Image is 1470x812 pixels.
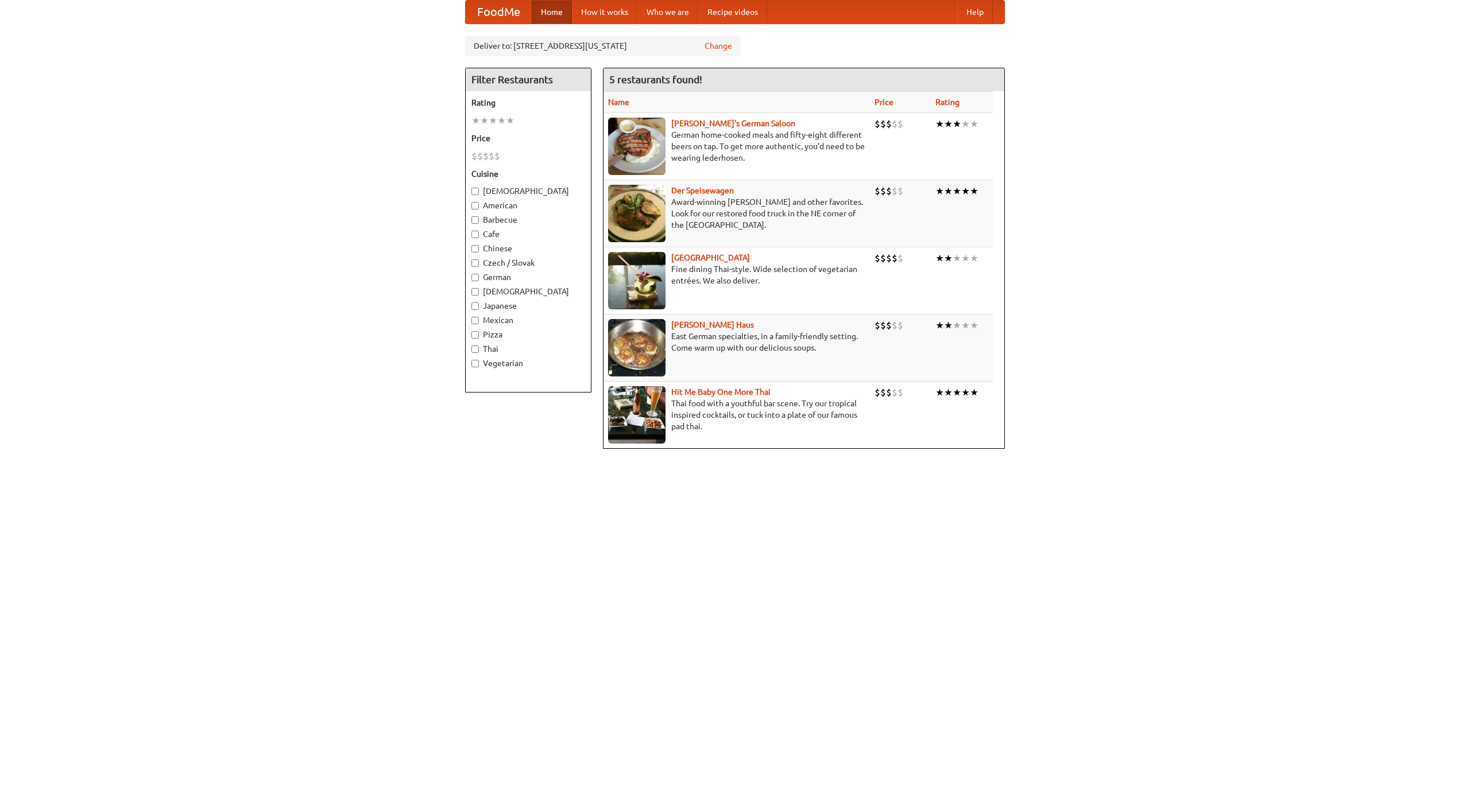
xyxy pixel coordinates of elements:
li: $ [898,386,903,399]
li: $ [898,185,903,197]
li: ★ [935,319,944,332]
input: Chinese [471,245,479,252]
li: $ [494,150,500,162]
li: $ [898,319,903,332]
label: [DEMOGRAPHIC_DATA] [471,286,585,297]
li: ★ [471,114,480,127]
li: ★ [970,386,978,399]
p: German home-cooked meals and fifty-eight different beers on tap. To get more authentic, you'd nee... [608,129,865,164]
li: $ [880,252,886,265]
li: $ [875,386,880,399]
label: Japanese [471,300,585,312]
li: ★ [944,386,953,399]
a: How it works [572,1,637,24]
li: $ [489,150,494,162]
input: Pizza [471,331,479,339]
li: ★ [489,114,497,127]
h5: Cuisine [471,168,585,180]
li: $ [471,150,477,162]
a: Help [957,1,993,24]
li: $ [898,118,903,130]
li: $ [892,185,898,197]
label: Pizza [471,329,585,340]
input: American [471,202,479,209]
li: ★ [961,319,970,332]
a: FoodMe [466,1,532,24]
li: $ [898,252,903,265]
li: ★ [961,252,970,265]
li: $ [875,185,880,197]
li: $ [477,150,483,162]
li: ★ [970,252,978,265]
li: $ [880,185,886,197]
li: ★ [506,114,514,127]
a: Price [875,98,893,107]
li: ★ [961,386,970,399]
label: [DEMOGRAPHIC_DATA] [471,185,585,197]
input: [DEMOGRAPHIC_DATA] [471,188,479,195]
img: esthers.jpg [608,118,666,175]
li: $ [483,150,489,162]
li: $ [875,118,880,130]
label: Czech / Slovak [471,257,585,269]
li: ★ [953,252,961,265]
input: Czech / Slovak [471,259,479,267]
li: $ [886,252,892,265]
p: East German specialties, in a family-friendly setting. Come warm up with our delicious soups. [608,331,865,353]
li: $ [875,319,880,332]
input: Mexican [471,317,479,324]
div: Deliver to: [STREET_ADDRESS][US_STATE] [465,36,741,56]
h5: Rating [471,97,585,108]
li: ★ [935,386,944,399]
li: ★ [953,185,961,197]
li: $ [886,118,892,130]
img: speisewagen.jpg [608,185,666,242]
li: ★ [961,185,970,197]
li: $ [886,386,892,399]
input: Thai [471,345,479,353]
label: Chinese [471,243,585,254]
input: Japanese [471,302,479,310]
li: $ [886,185,892,197]
label: Mexican [471,314,585,326]
li: $ [880,118,886,130]
a: [PERSON_NAME] Haus [671,320,754,329]
img: satay.jpg [608,252,666,309]
li: ★ [953,319,961,332]
a: Recipe videos [698,1,767,24]
li: ★ [961,118,970,130]
a: Rating [935,98,960,107]
a: [PERSON_NAME]'s German Saloon [671,119,795,128]
li: ★ [970,319,978,332]
a: Hit Me Baby One More Thai [671,387,771,397]
a: Who we are [637,1,698,24]
li: ★ [935,252,944,265]
li: $ [880,386,886,399]
a: Home [532,1,572,24]
ng-pluralize: 5 restaurants found! [609,74,702,85]
li: ★ [944,118,953,130]
a: Name [608,98,629,107]
input: Cafe [471,231,479,238]
li: ★ [935,118,944,130]
a: Change [705,40,732,52]
input: German [471,274,479,281]
input: Vegetarian [471,360,479,367]
li: ★ [944,252,953,265]
h5: Price [471,133,585,144]
img: kohlhaus.jpg [608,319,666,376]
li: ★ [480,114,489,127]
img: babythai.jpg [608,386,666,444]
li: $ [892,319,898,332]
li: $ [892,252,898,265]
label: Vegetarian [471,358,585,369]
li: ★ [497,114,506,127]
li: $ [880,319,886,332]
li: ★ [953,118,961,130]
input: Barbecue [471,216,479,224]
a: [GEOGRAPHIC_DATA] [671,253,750,262]
label: Barbecue [471,214,585,226]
